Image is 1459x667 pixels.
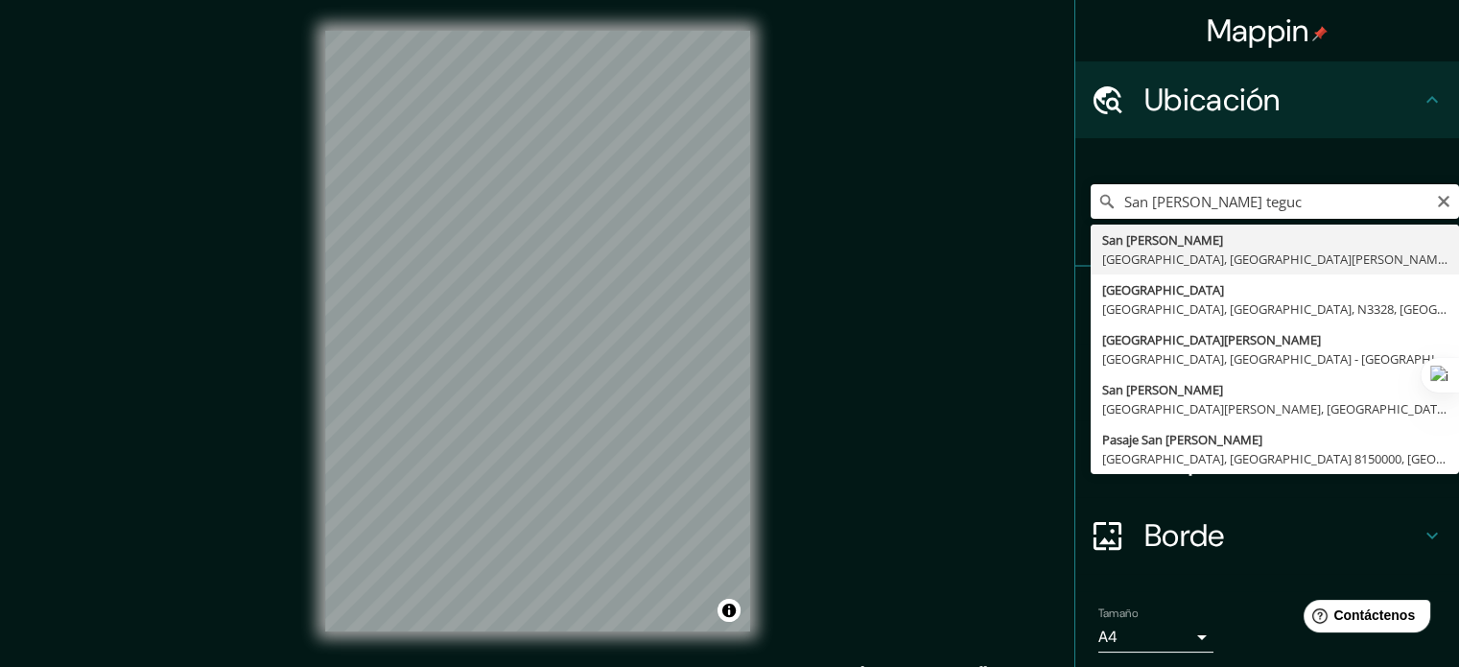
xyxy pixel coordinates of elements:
font: San [PERSON_NAME] [1102,231,1223,249]
div: Estilo [1075,344,1459,420]
div: Ubicación [1075,61,1459,138]
div: A4 [1098,622,1213,653]
font: Borde [1144,515,1225,556]
div: Disposición [1075,420,1459,497]
img: pin-icon.png [1312,26,1328,41]
font: [GEOGRAPHIC_DATA][PERSON_NAME] [1102,331,1321,348]
iframe: Lanzador de widgets de ayuda [1288,592,1438,646]
font: Tamaño [1098,606,1138,621]
font: Mappin [1207,11,1309,51]
button: Claro [1436,191,1451,209]
div: Borde [1075,497,1459,574]
font: Ubicación [1144,80,1281,120]
input: Elige tu ciudad o zona [1091,184,1459,219]
font: A4 [1098,627,1118,647]
font: Pasaje San [PERSON_NAME] [1102,431,1262,448]
canvas: Mapa [325,31,750,631]
font: [GEOGRAPHIC_DATA] [1102,281,1224,298]
button: Activar o desactivar atribución [718,599,741,622]
font: San [PERSON_NAME] [1102,381,1223,398]
div: Patas [1075,267,1459,344]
